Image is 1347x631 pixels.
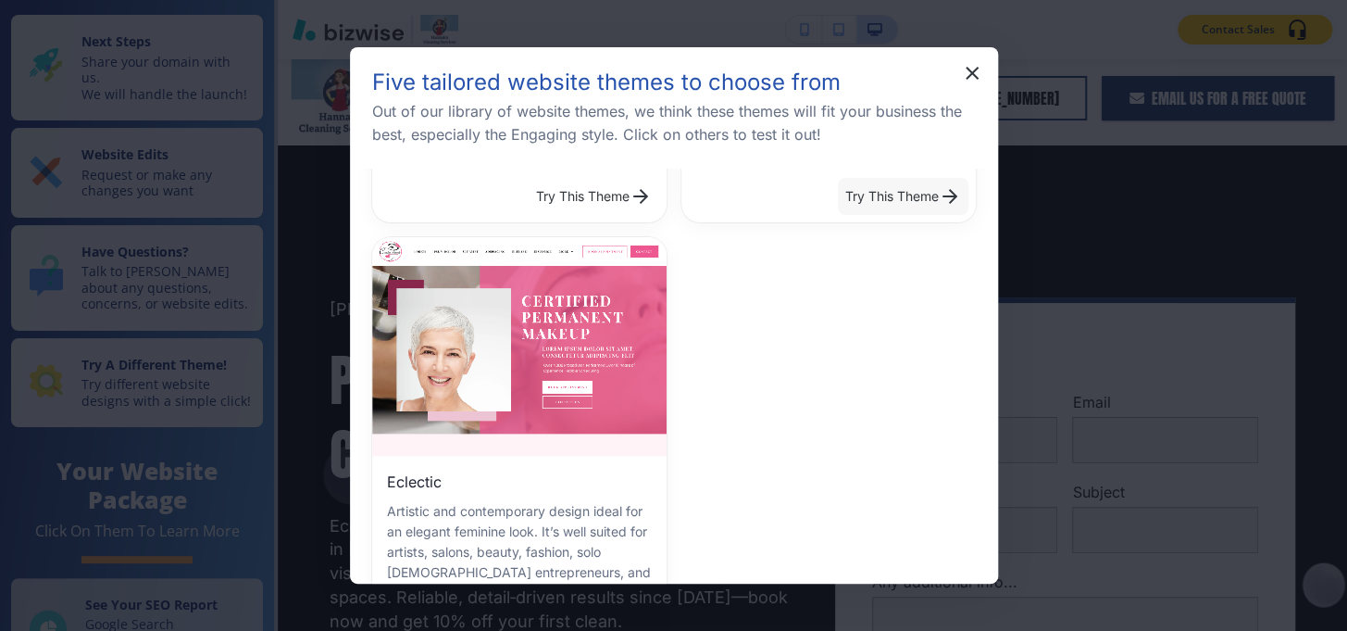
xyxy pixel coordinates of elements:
h6: Eclectic [387,471,442,494]
button: Minimalistic ThemeMinimalisticA minimalistic website style using dual columns. This theme works w... [529,178,659,215]
h6: Out of our library of website themes, we think these themes will fit your business the best, espe... [372,100,976,146]
p: Artistic and contemporary design ideal for an elegant feminine look. It’s well suited for artists... [387,501,652,603]
button: Boxy ThemeBoxyUsing numerous background images and boxy elements, this versatile theme work with ... [838,178,968,215]
h5: Five tailored website themes to choose from [372,69,841,96]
